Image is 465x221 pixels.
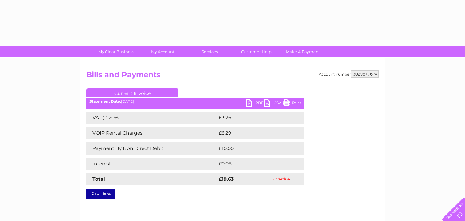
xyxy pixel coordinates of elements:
a: My Account [138,46,188,57]
td: Interest [86,158,217,170]
td: VAT @ 20% [86,112,217,124]
td: Payment By Non Direct Debit [86,142,217,155]
td: £3.26 [217,112,290,124]
td: £10.00 [217,142,292,155]
a: CSV [264,99,283,108]
a: Make A Payment [278,46,328,57]
strong: £19.63 [219,176,234,182]
td: Overdue [259,173,304,185]
td: £0.08 [217,158,290,170]
div: [DATE] [86,99,304,104]
h2: Bills and Payments [86,70,379,82]
a: Current Invoice [86,88,178,97]
strong: Total [92,176,105,182]
b: Statement Date: [89,99,121,104]
a: My Clear Business [91,46,142,57]
td: £6.29 [217,127,290,139]
a: Print [283,99,301,108]
a: PDF [246,99,264,108]
div: Account number [319,70,379,78]
td: VOIP Rental Charges [86,127,217,139]
a: Pay Here [86,189,115,199]
a: Customer Help [231,46,282,57]
a: Services [184,46,235,57]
